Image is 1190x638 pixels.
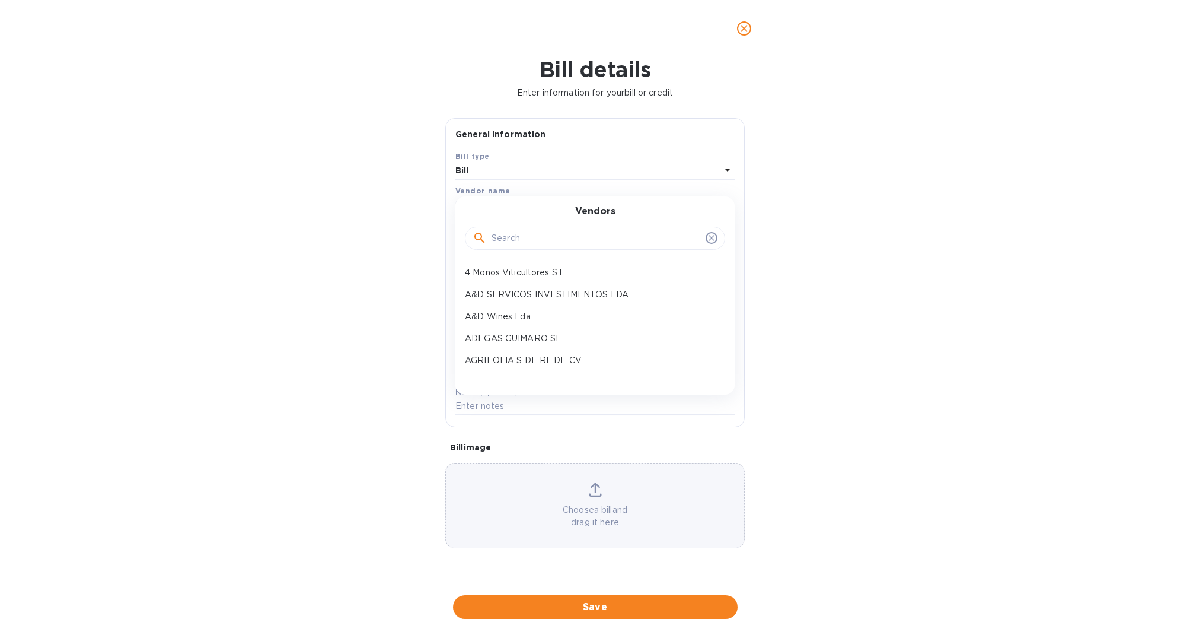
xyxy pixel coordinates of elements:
[455,152,490,161] b: Bill type
[9,87,1181,99] p: Enter information for your bill or credit
[455,186,510,195] b: Vendor name
[450,442,740,453] p: Bill image
[455,129,546,139] b: General information
[465,310,716,323] p: A&D Wines Lda
[453,595,738,619] button: Save
[455,389,518,396] label: Notes (optional)
[492,230,701,247] input: Search
[465,354,716,367] p: AGRIFOLIA S DE RL DE CV
[730,14,758,43] button: close
[455,166,469,175] b: Bill
[575,206,615,217] h3: Vendors
[462,600,728,614] span: Save
[465,332,716,345] p: ADEGAS GUIMARO SL
[9,57,1181,82] h1: Bill details
[465,266,716,279] p: 4 Monos Viticultores S.L
[455,398,735,415] input: Enter notes
[465,288,716,301] p: A&D SERVICOS INVESTIMENTOS LDA
[446,504,744,529] p: Choose a bill and drag it here
[455,199,538,211] p: Select vendor name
